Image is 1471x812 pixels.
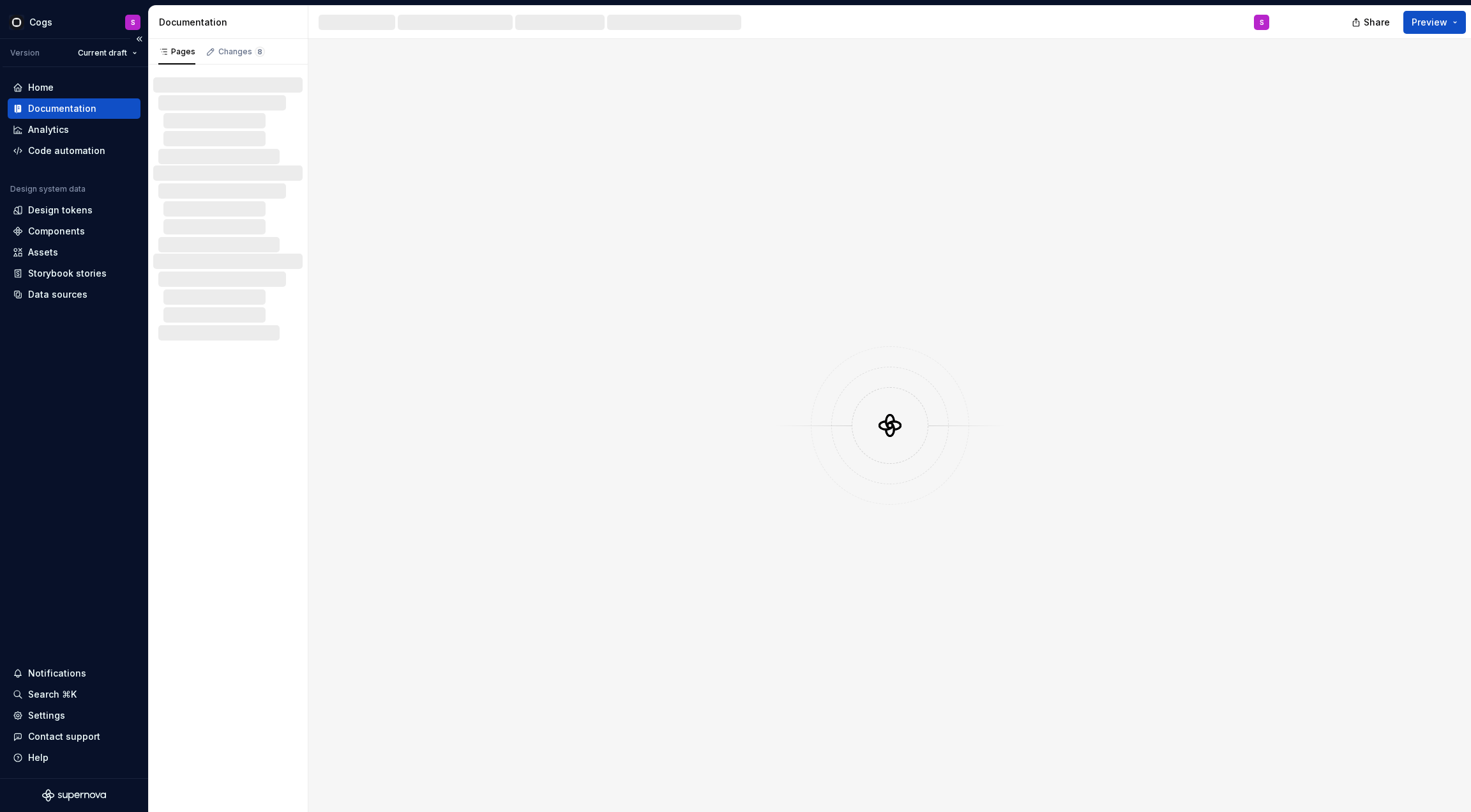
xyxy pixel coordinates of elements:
[28,144,105,157] div: Code automation
[1364,16,1390,29] span: Share
[8,726,140,747] button: Contact support
[8,77,140,98] a: Home
[1403,11,1466,34] button: Preview
[1412,16,1447,29] span: Preview
[28,123,69,136] div: Analytics
[28,709,65,722] div: Settings
[255,47,265,57] span: 8
[218,47,265,57] div: Changes
[78,48,127,58] span: Current draft
[28,81,54,94] div: Home
[8,705,140,726] a: Settings
[28,730,100,743] div: Contact support
[1345,11,1398,34] button: Share
[158,47,195,57] div: Pages
[28,688,77,701] div: Search ⌘K
[1260,17,1264,27] div: S
[131,17,135,27] div: S
[8,141,140,161] a: Code automation
[28,288,87,301] div: Data sources
[72,44,143,62] button: Current draft
[28,246,58,259] div: Assets
[28,204,93,217] div: Design tokens
[8,221,140,241] a: Components
[8,200,140,220] a: Design tokens
[8,284,140,305] a: Data sources
[8,747,140,768] button: Help
[28,267,107,280] div: Storybook stories
[28,102,96,115] div: Documentation
[159,16,303,29] div: Documentation
[10,184,86,194] div: Design system data
[8,263,140,284] a: Storybook stories
[8,119,140,140] a: Analytics
[42,789,106,802] svg: Supernova Logo
[28,667,86,680] div: Notifications
[8,242,140,263] a: Assets
[10,48,40,58] div: Version
[3,8,146,36] button: CogsS
[8,684,140,705] button: Search ⌘K
[9,15,24,30] img: 293001da-8814-4710-858c-a22b548e5d5c.png
[29,16,52,29] div: Cogs
[28,225,85,238] div: Components
[130,30,148,48] button: Collapse sidebar
[8,98,140,119] a: Documentation
[8,663,140,684] button: Notifications
[28,751,49,764] div: Help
